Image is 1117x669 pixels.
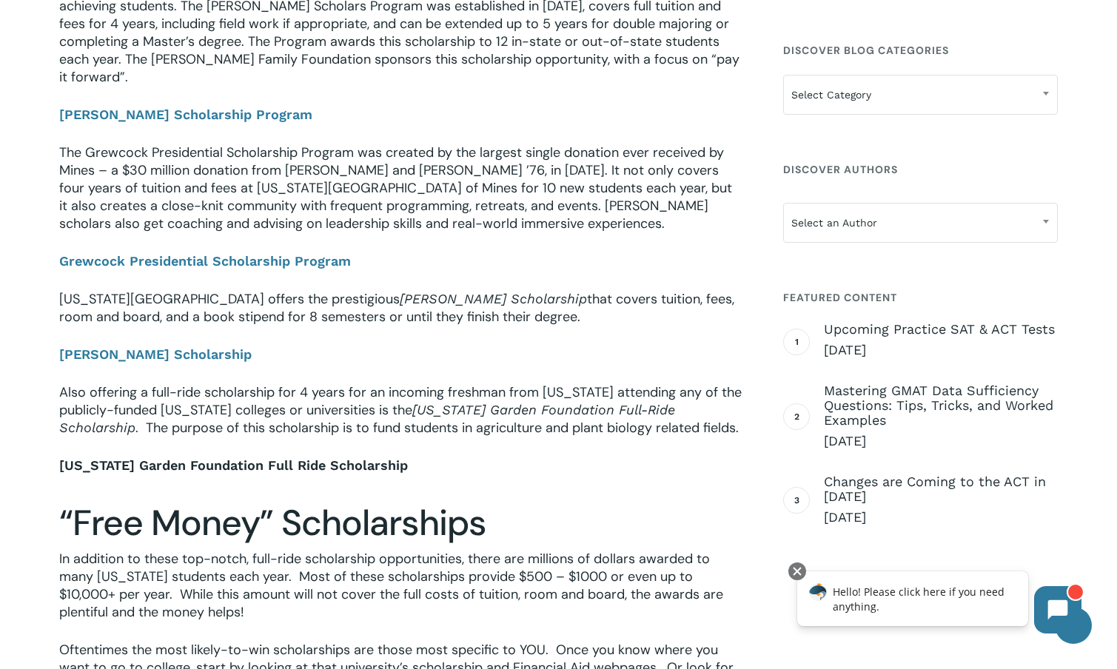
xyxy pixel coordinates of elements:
b: [PERSON_NAME] Scholarship [59,346,252,362]
span: [DATE] [824,432,1058,450]
span: Select Category [784,79,1057,110]
span: . The purpose of this scholarship is to fund students in agriculture and plant biology related fi... [135,419,739,437]
span: [DATE] [824,508,1058,526]
a: Changes are Coming to the ACT in [DATE] [DATE] [824,474,1058,526]
span: [PERSON_NAME] Scholarship [400,291,587,306]
h4: Discover Authors [783,156,1058,183]
span: Mastering GMAT Data Sufficiency Questions: Tips, Tricks, and Worked Examples [824,383,1058,428]
h4: Featured Content [783,284,1058,311]
a: [PERSON_NAME] Scholarship [59,346,252,363]
span: [US_STATE][GEOGRAPHIC_DATA] offers the prestigious [59,290,400,308]
span: Select an Author [783,203,1058,243]
h2: “Free Money” Scholarships [59,502,743,545]
span: [DATE] [824,341,1058,359]
a: [PERSON_NAME] Scholarship Program [59,106,312,124]
b: [PERSON_NAME] Scholarship Program [59,107,312,122]
iframe: Chatbot [782,559,1096,648]
b: [US_STATE] Garden Foundation Full Ride Scholarship [59,457,408,473]
span: Select an Author [784,207,1057,238]
a: [US_STATE] Garden Foundation Full Ride Scholarship [59,457,412,474]
a: Grewcock Presidential Scholarship Program [59,253,351,269]
span: In addition to these top-notch, full-ride scholarship opportunities, there are millions of dollar... [59,550,723,621]
span: The Grewcock Presidential Scholarship Program was created by the largest single donation ever rec... [59,144,732,232]
span: that covers tuition, fees, room and board, and a book stipend for 8 semesters or until they finis... [59,290,734,326]
span: Changes are Coming to the ACT in [DATE] [824,474,1058,504]
a: Mastering GMAT Data Sufficiency Questions: Tips, Tricks, and Worked Examples [DATE] [824,383,1058,450]
a: Upcoming Practice SAT & ACT Tests [DATE] [824,322,1058,359]
span: Upcoming Practice SAT & ACT Tests [824,322,1058,337]
span: Select Category [783,75,1058,115]
h4: Discover Blog Categories [783,37,1058,64]
span: Also offering a full-ride scholarship for 4 years for an incoming freshman from [US_STATE] attend... [59,383,742,419]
